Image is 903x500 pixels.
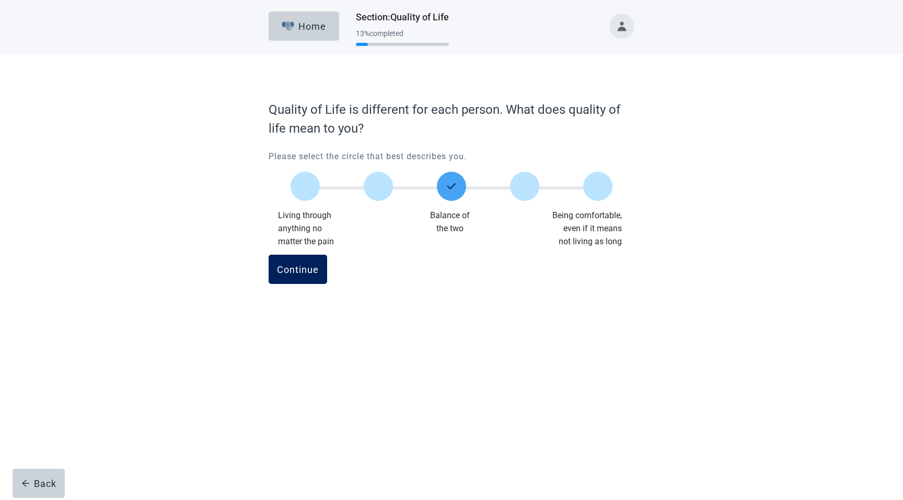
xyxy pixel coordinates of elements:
[356,29,449,38] div: 13 % completed
[21,479,30,487] span: arrow-left
[507,209,621,248] div: Being comfortable, even if it means not living as long
[356,10,449,25] h1: Section : Quality of Life
[269,11,339,41] button: ElephantHome
[392,209,507,248] div: Balance of the two
[269,100,634,138] label: Quality of Life is different for each person. What does quality of life mean to you?
[277,264,319,275] div: Continue
[609,14,634,39] button: Toggle account menu
[282,21,327,31] div: Home
[13,469,65,498] button: arrow-leftBack
[278,209,392,248] div: Living through anything no matter the pain
[282,21,295,31] img: Elephant
[356,25,449,51] div: Progress section
[269,150,634,163] p: Please select the circle that best describes you.
[21,478,56,489] div: Back
[269,255,327,284] button: Continue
